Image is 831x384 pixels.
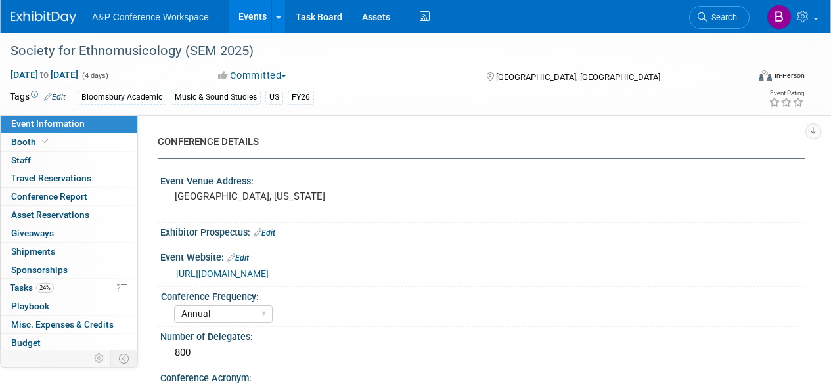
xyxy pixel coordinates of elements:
[160,223,805,240] div: Exhibitor Prospectus:
[160,327,805,343] div: Number of Delegates:
[36,283,54,293] span: 24%
[265,91,283,104] div: US
[78,91,166,104] div: Bloomsbury Academic
[11,319,114,330] span: Misc. Expenses & Credits
[11,228,54,238] span: Giveaways
[11,301,49,311] span: Playbook
[759,70,772,81] img: Format-Inperson.png
[1,224,137,242] a: Giveaways
[1,152,137,169] a: Staff
[689,6,750,29] a: Search
[88,350,111,367] td: Personalize Event Tab Strip
[1,316,137,333] a: Misc. Expenses & Credits
[111,350,138,367] td: Toggle Event Tabs
[774,71,805,81] div: In-Person
[161,287,799,303] div: Conference Frequency:
[1,279,137,297] a: Tasks24%
[158,135,795,149] div: CONFERENCE DETAILS
[496,72,660,82] span: [GEOGRAPHIC_DATA], [GEOGRAPHIC_DATA]
[38,70,51,80] span: to
[10,69,79,81] span: [DATE] [DATE]
[11,155,31,165] span: Staff
[1,334,137,352] a: Budget
[769,90,804,96] div: Event Rating
[10,90,66,105] td: Tags
[1,169,137,187] a: Travel Reservations
[767,5,792,30] img: Brenna Akerman
[11,118,85,129] span: Event Information
[11,265,68,275] span: Sponsorships
[171,91,261,104] div: Music & Sound Studies
[11,246,55,257] span: Shipments
[1,206,137,224] a: Asset Reservations
[160,171,805,188] div: Event Venue Address:
[160,247,805,265] div: Event Website:
[42,138,49,145] i: Booth reservation complete
[1,297,137,315] a: Playbook
[11,209,89,220] span: Asset Reservations
[254,228,275,238] a: Edit
[10,282,54,293] span: Tasks
[44,93,66,102] a: Edit
[1,133,137,151] a: Booth
[11,191,87,202] span: Conference Report
[1,243,137,261] a: Shipments
[688,68,805,88] div: Event Format
[11,173,91,183] span: Travel Reservations
[176,268,269,279] a: [URL][DOMAIN_NAME]
[81,72,108,80] span: (4 days)
[11,137,51,147] span: Booth
[213,69,292,83] button: Committed
[11,337,41,348] span: Budget
[1,261,137,279] a: Sponsorships
[170,343,795,363] div: 800
[707,12,737,22] span: Search
[92,12,209,22] span: A&P Conference Workspace
[288,91,314,104] div: FY26
[6,39,737,63] div: Society for Ethnomusicology (SEM 2025)
[1,115,137,133] a: Event Information
[175,190,415,202] pre: [GEOGRAPHIC_DATA], [US_STATE]
[11,11,76,24] img: ExhibitDay
[227,253,249,263] a: Edit
[1,188,137,205] a: Conference Report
